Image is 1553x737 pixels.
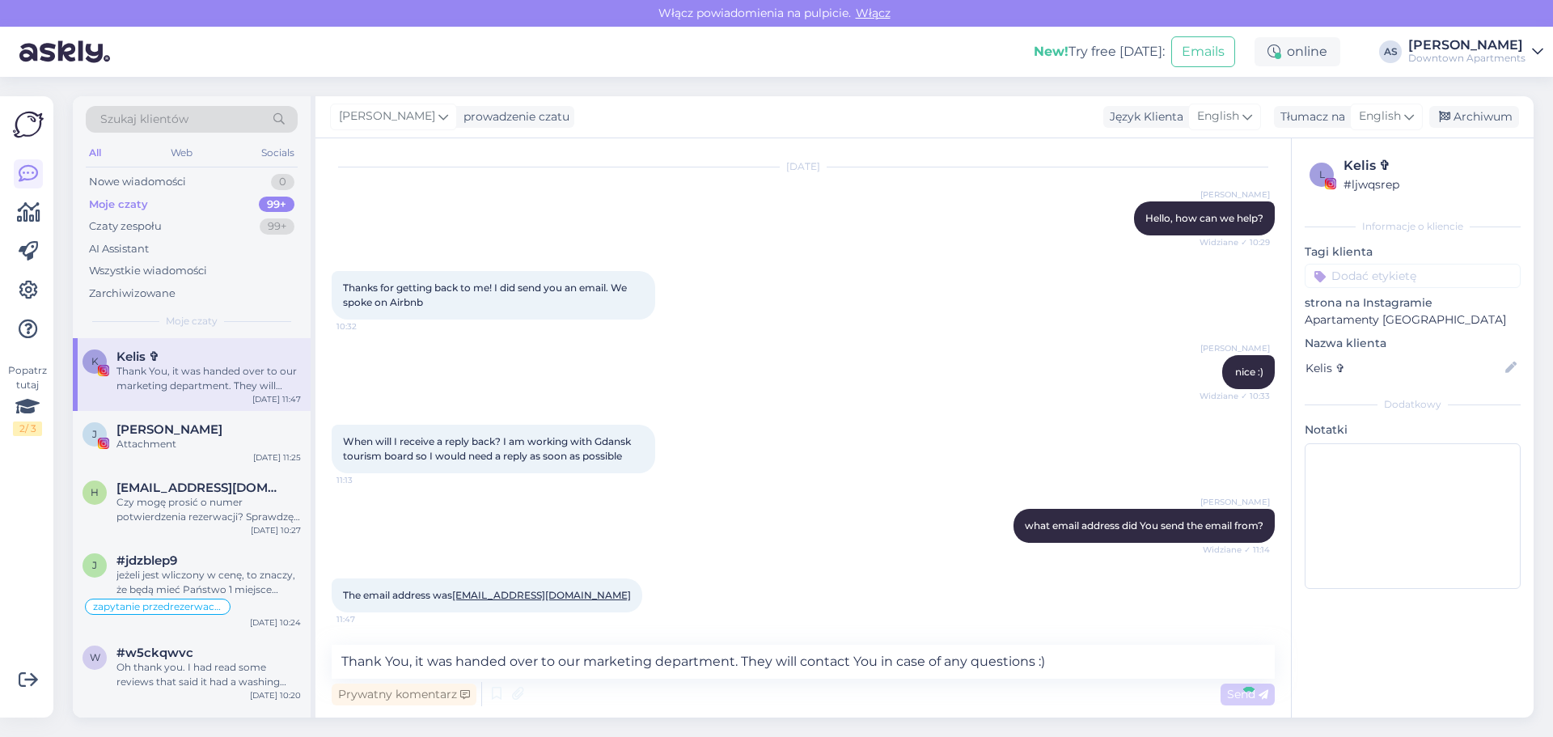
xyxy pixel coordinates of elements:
div: [DATE] 11:25 [253,451,301,464]
img: Askly Logo [13,109,44,140]
span: j [92,559,97,571]
span: w [90,651,100,663]
span: [PERSON_NAME] [1200,496,1270,508]
input: Dodać etykietę [1305,264,1521,288]
div: Czaty zespołu [89,218,162,235]
span: K [91,355,99,367]
span: The email address was [343,589,631,601]
div: Popatrz tutaj [13,363,42,436]
div: [DATE] 10:27 [251,524,301,536]
span: #jdzblep9 [116,553,177,568]
p: Apartamenty [GEOGRAPHIC_DATA] [1305,311,1521,328]
a: [PERSON_NAME]Downtown Apartments [1408,39,1543,65]
div: 99+ [259,197,294,213]
div: 2 / 3 [13,421,42,436]
div: Czy mogę prosić o numer potwierdzenia rezerwacji? Sprawdzę czy w tej okolicy mam coś do zarekomen... [116,495,301,524]
span: what email address did You send the email from? [1025,519,1263,532]
div: Dodatkowy [1305,397,1521,412]
div: Socials [258,142,298,163]
div: Downtown Apartments [1408,52,1525,65]
div: prowadzenie czatu [457,108,569,125]
span: 11:13 [336,474,397,486]
span: [PERSON_NAME] [1200,188,1270,201]
span: Kelis ✞ [116,349,159,364]
div: Informacje o kliencie [1305,219,1521,234]
span: nice :) [1235,366,1263,378]
span: When will I receive a reply back? I am working with Gdansk tourism board so I would need a reply ... [343,435,633,462]
a: [EMAIL_ADDRESS][DOMAIN_NAME] [452,589,631,601]
div: [DATE] 11:47 [252,393,301,405]
div: Kelis ✞ [1344,156,1516,176]
span: English [1197,108,1239,125]
span: Jarosław Mazurkiewicz [116,422,222,437]
div: AI Assistant [89,241,149,257]
div: Thank You, it was handed over to our marketing department. They will contact You in case of any q... [116,364,301,393]
div: Moje czaty [89,197,148,213]
div: Wszystkie wiadomości [89,263,207,279]
span: Hello, how can we help? [1145,212,1263,224]
span: Moje czaty [166,314,218,328]
button: Emails [1171,36,1235,67]
div: Web [167,142,196,163]
div: [DATE] [332,159,1275,174]
div: Attachment [116,437,301,451]
div: Język Klienta [1103,108,1183,125]
div: Oh thank you. I had read some reviews that said it had a washing machine and the description on t... [116,660,301,689]
div: [DATE] 10:20 [250,689,301,701]
span: heavysnowuk@gmail.com [116,481,285,495]
div: All [86,142,104,163]
div: Archiwum [1429,106,1519,128]
span: Widziane ✓ 10:33 [1200,390,1270,402]
p: Notatki [1305,421,1521,438]
span: Widziane ✓ 10:29 [1200,236,1270,248]
div: [DATE] 10:24 [250,616,301,629]
span: h [91,486,99,498]
span: [PERSON_NAME] [1200,342,1270,354]
div: # ljwqsrep [1344,176,1516,193]
div: Nowe wiadomości [89,174,186,190]
b: New! [1034,44,1068,59]
span: [PERSON_NAME] [339,108,435,125]
input: Dodaj nazwę [1305,359,1502,377]
p: Nazwa klienta [1305,335,1521,352]
div: 99+ [260,218,294,235]
span: Widziane ✓ 11:14 [1203,544,1270,556]
span: l [1319,168,1325,180]
div: Try free [DATE]: [1034,42,1165,61]
p: Tagi klienta [1305,244,1521,260]
div: jeżeli jest wliczony w cenę, to znaczy, że będą mieć Państwo 1 miejsce gwarantowane. Informacje n... [116,568,301,597]
span: Włącz [851,6,895,20]
span: Szukaj klientów [100,111,188,128]
div: Zarchiwizowane [89,286,176,302]
div: 0 [271,174,294,190]
span: J [92,428,97,440]
span: Thanks for getting back to me! I did send you an email. We spoke on Airbnb [343,282,629,308]
p: strona na Instagramie [1305,294,1521,311]
div: online [1255,37,1340,66]
span: #w5ckqwvc [116,646,193,660]
span: zapytanie przedrezerwacyjne [93,602,222,612]
span: 11:47 [336,613,397,625]
div: [PERSON_NAME] [1408,39,1525,52]
div: Tłumacz na [1274,108,1345,125]
span: English [1359,108,1401,125]
div: AS [1379,40,1402,63]
span: 10:32 [336,320,397,332]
